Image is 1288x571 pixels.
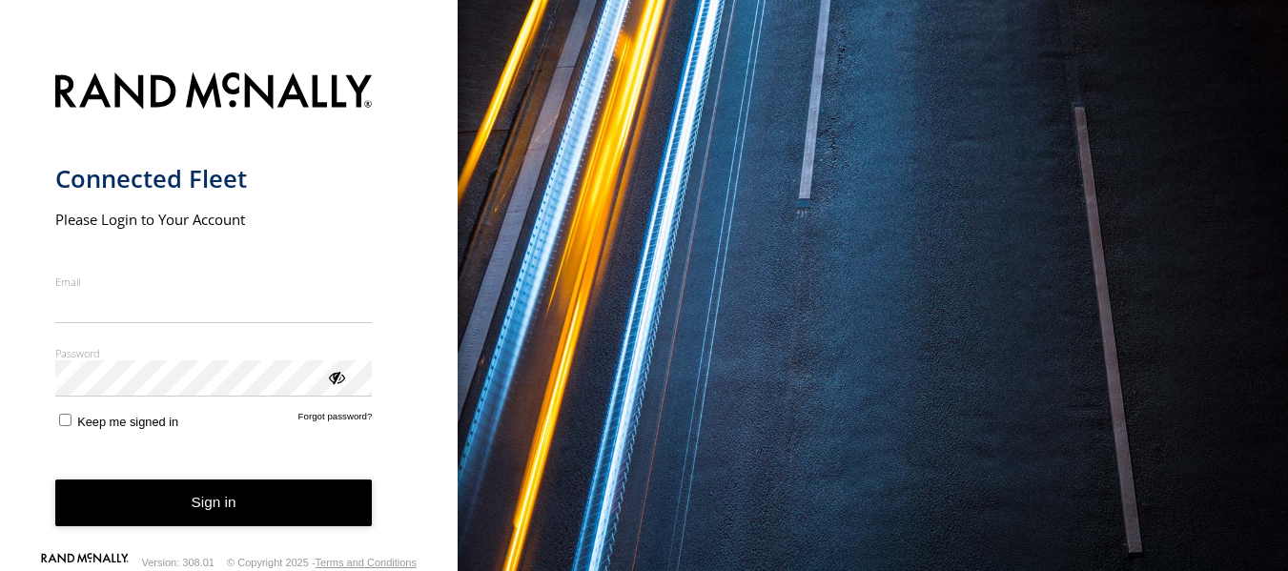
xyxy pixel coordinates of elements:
[77,415,178,429] span: Keep me signed in
[55,61,403,557] form: main
[55,163,373,194] h1: Connected Fleet
[55,210,373,229] h2: Please Login to Your Account
[59,414,72,426] input: Keep me signed in
[298,411,373,429] a: Forgot password?
[55,479,373,526] button: Sign in
[316,557,417,568] a: Terms and Conditions
[142,557,215,568] div: Version: 308.01
[55,69,373,117] img: Rand McNally
[326,367,345,386] div: ViewPassword
[227,557,417,568] div: © Copyright 2025 -
[55,275,373,289] label: Email
[55,346,373,360] label: Password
